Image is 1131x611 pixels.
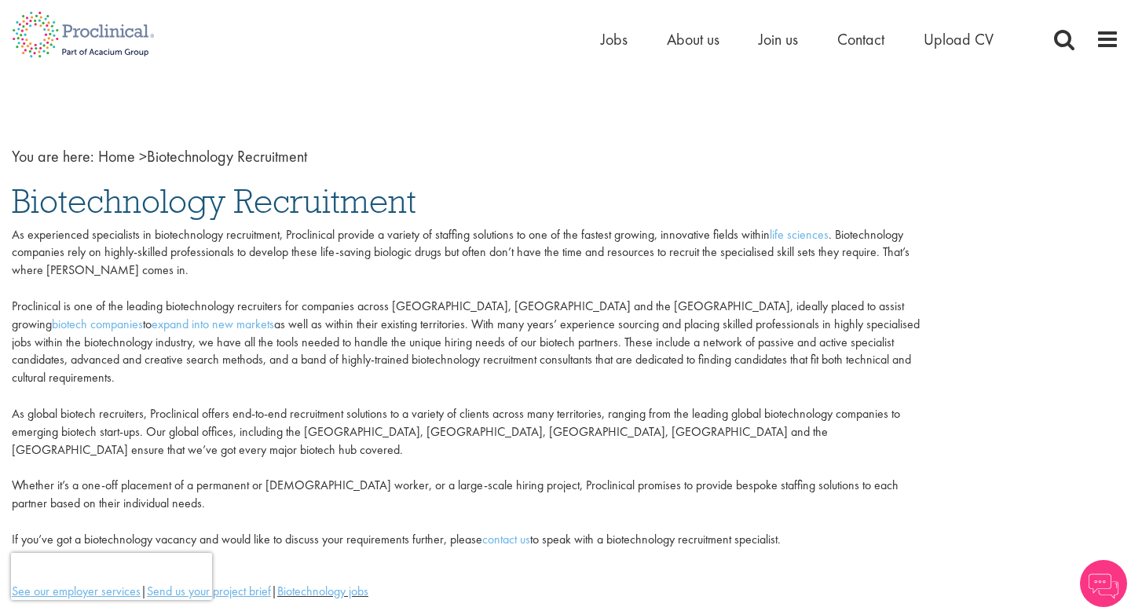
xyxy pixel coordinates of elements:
[11,553,212,600] iframe: reCAPTCHA
[482,531,530,547] a: contact us
[1080,560,1127,607] img: Chatbot
[759,29,798,49] a: Join us
[152,316,274,332] a: expand into new markets
[12,226,931,549] p: As experienced specialists in biotechnology recruitment, Proclinical provide a variety of staffin...
[98,146,135,166] a: breadcrumb link to Home
[277,583,368,599] a: Biotechnology jobs
[924,29,994,49] a: Upload CV
[837,29,884,49] a: Contact
[667,29,719,49] a: About us
[12,180,416,222] span: Biotechnology Recruitment
[601,29,628,49] a: Jobs
[52,316,143,332] a: biotech companies
[12,146,94,166] span: You are here:
[12,583,931,601] div: | |
[770,226,829,243] a: life sciences
[98,146,307,166] span: Biotechnology Recruitment
[139,146,147,166] span: >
